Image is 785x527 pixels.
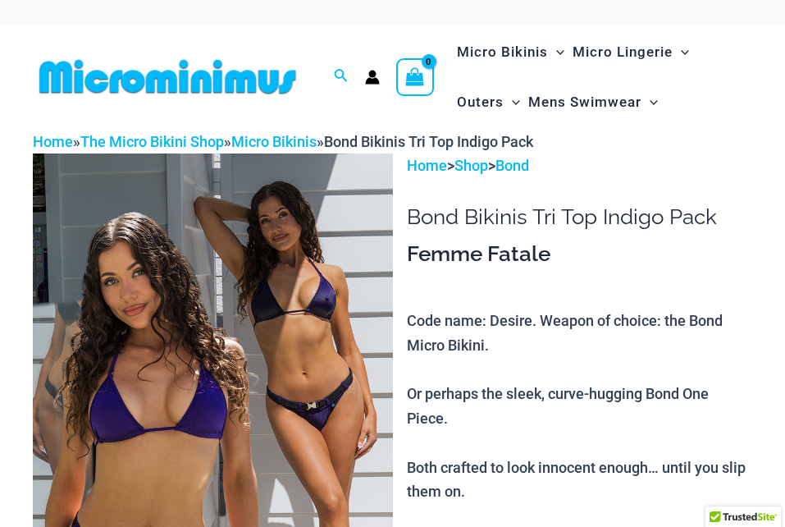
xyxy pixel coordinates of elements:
[407,157,447,174] a: Home
[641,81,658,123] span: Menu Toggle
[504,81,520,123] span: Menu Toggle
[453,77,524,127] a: OutersMenu ToggleMenu Toggle
[365,70,380,85] a: Account icon link
[396,58,434,96] a: View Shopping Cart, empty
[407,204,752,230] h1: Bond Bikinis Tri Top Indigo Pack
[33,133,73,150] a: Home
[407,154,752,178] p: > >
[33,58,303,95] img: MM SHOP LOGO FLAT
[334,66,349,87] a: Search icon link
[324,133,533,150] span: Bond Bikinis Tri Top Indigo Pack
[33,133,533,150] span: » » »
[454,157,488,174] a: Shop
[80,133,224,150] a: The Micro Bikini Shop
[495,157,529,174] a: Bond
[457,81,504,123] span: Outers
[457,31,548,73] span: Micro Bikinis
[231,133,317,150] a: Micro Bikinis
[673,31,689,73] span: Menu Toggle
[528,81,641,123] span: Mens Swimwear
[453,27,568,77] a: Micro BikinisMenu ToggleMenu Toggle
[407,241,752,268] h3: Femme Fatale
[568,27,693,77] a: Micro LingerieMenu ToggleMenu Toggle
[450,25,752,130] nav: Site Navigation
[524,77,662,127] a: Mens SwimwearMenu ToggleMenu Toggle
[573,31,673,73] span: Micro Lingerie
[548,31,564,73] span: Menu Toggle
